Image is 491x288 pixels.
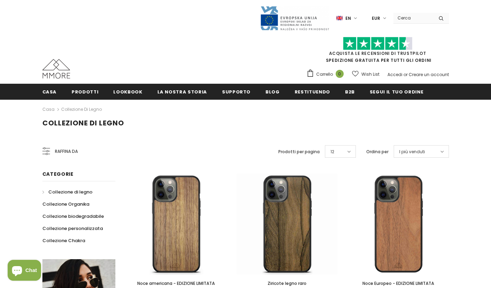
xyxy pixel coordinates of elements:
[370,89,423,95] span: Segui il tuo ordine
[42,222,103,234] a: Collezione personalizzata
[336,70,344,78] span: 0
[42,89,57,95] span: Casa
[295,84,330,99] a: Restituendo
[345,89,355,95] span: B2B
[42,225,103,232] span: Collezione personalizzata
[42,198,89,210] a: Collezione Organika
[222,89,251,95] span: supporto
[260,6,329,31] img: Javni Razpis
[222,84,251,99] a: supporto
[42,201,89,207] span: Collezione Organika
[343,37,412,50] img: Fidati di Pilot Stars
[403,72,408,77] span: or
[42,59,70,79] img: Casi MMORE
[42,105,55,114] a: Casa
[330,148,334,155] span: 12
[113,84,142,99] a: Lookbook
[352,68,379,80] a: Wish List
[265,84,280,99] a: Blog
[348,280,449,287] a: Noce Europeo - EDIZIONE LIMITATA
[72,89,98,95] span: Prodotti
[268,280,306,286] span: Ziricote legno raro
[157,84,207,99] a: La nostra storia
[265,89,280,95] span: Blog
[387,72,402,77] a: Accedi
[42,210,104,222] a: Collezione biodegradabile
[42,213,104,220] span: Collezione biodegradabile
[6,260,43,282] inbox-online-store-chat: Shopify online store chat
[42,234,85,247] a: Collezione Chakra
[345,15,351,22] span: en
[361,71,379,78] span: Wish List
[306,40,449,63] span: SPEDIZIONE GRATUITA PER TUTTI GLI ORDINI
[278,148,320,155] label: Prodotti per pagina
[329,50,426,56] a: Acquista le recensioni di TrustPilot
[126,280,227,287] a: Noce americana - EDIZIONE LIMITATA
[42,118,124,128] span: Collezione di legno
[372,15,380,22] span: EUR
[72,84,98,99] a: Prodotti
[48,189,92,195] span: Collezione di legno
[295,89,330,95] span: Restituendo
[345,84,355,99] a: B2B
[61,106,102,112] a: Collezione di legno
[409,72,449,77] a: Creare un account
[237,280,337,287] a: Ziricote legno raro
[260,15,329,21] a: Javni Razpis
[336,15,343,21] img: i-lang-1.png
[42,84,57,99] a: Casa
[393,13,433,23] input: Search Site
[366,148,388,155] label: Ordina per
[306,69,347,80] a: Carrello 0
[113,89,142,95] span: Lookbook
[42,171,74,178] span: Categorie
[157,89,207,95] span: La nostra storia
[137,280,215,286] span: Noce americana - EDIZIONE LIMITATA
[370,84,423,99] a: Segui il tuo ordine
[316,71,333,78] span: Carrello
[362,280,434,286] span: Noce Europeo - EDIZIONE LIMITATA
[42,237,85,244] span: Collezione Chakra
[55,148,78,155] span: Raffina da
[399,148,425,155] span: I più venduti
[42,186,92,198] a: Collezione di legno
